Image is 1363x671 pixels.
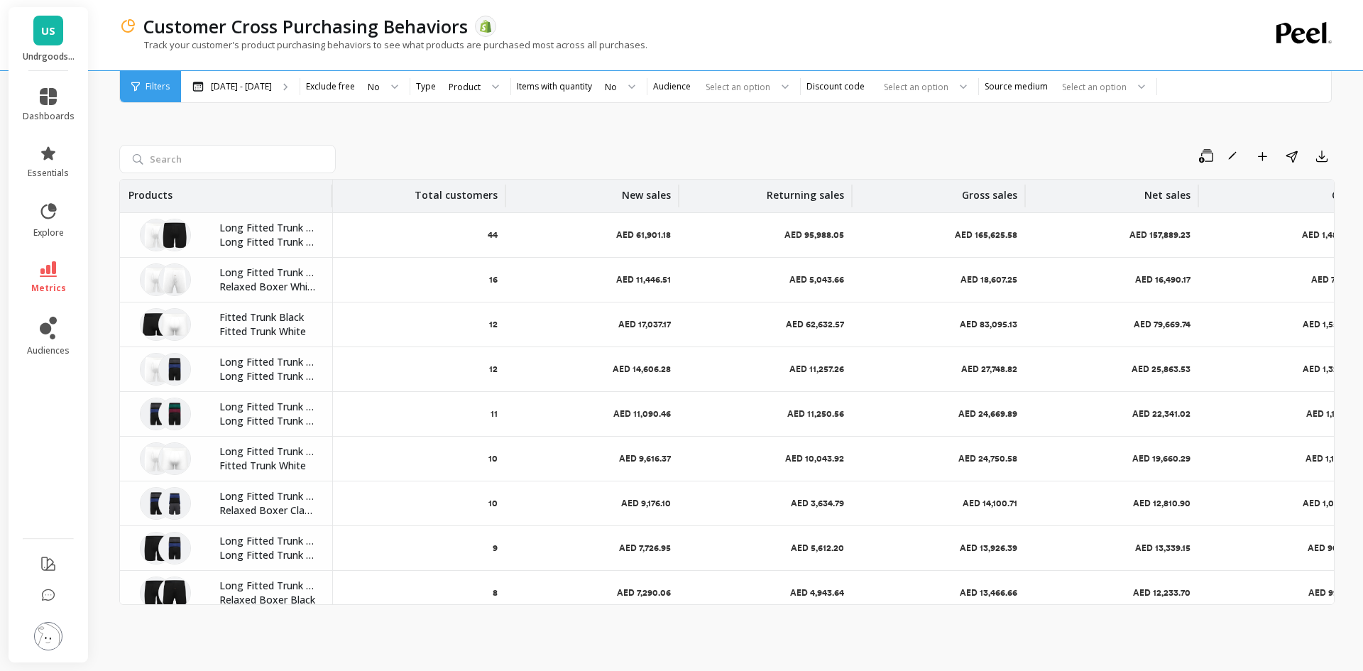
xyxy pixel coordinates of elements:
[158,219,191,251] img: NLFTBLK1_e72ef3f6-e346-4dfd-9529-989a45bc3c05.webp
[158,577,191,609] img: NRXBBLK1_0b2611aa-5579-4b9f-9850-e338d5c74d5b.webp
[158,487,191,520] img: 3NRXBCLASSIC.webp
[31,283,66,294] span: metrics
[1305,453,1358,464] p: AED 1,172.38
[140,263,173,296] img: NLFTWHT1.webp
[493,542,498,554] p: 9
[27,345,70,356] span: audiences
[146,81,170,92] span: Filters
[41,23,55,39] span: US
[158,308,191,341] img: NFTWHT1_f54bd678-3fc1-424f-8fc0-debbc30b3e58.webp
[1133,498,1190,509] p: AED 12,810.90
[128,180,173,202] p: Products
[219,324,315,339] p: Fitted Trunk White
[493,587,498,599] p: 8
[1302,229,1358,241] p: AED 1,486.09
[489,319,498,330] p: 12
[158,398,191,430] img: 3NLFTCLASSIC1.webp
[415,180,498,202] p: Total customers
[1308,587,1358,599] p: AED 993.88
[616,229,671,241] p: AED 61,901.18
[784,229,844,241] p: AED 95,988.05
[1308,542,1358,554] p: AED 904.23
[955,229,1017,241] p: AED 165,625.58
[1133,587,1190,599] p: AED 12,233.70
[140,353,173,386] img: NLFTWHT1.webp
[219,489,315,503] p: Long Fitted Trunk Classic
[119,145,336,173] input: Search
[622,180,671,202] p: New sales
[1144,180,1190,202] p: Net sales
[143,14,468,38] p: Customer Cross Purchasing Behaviors
[119,38,647,51] p: Track your customer's product purchasing behaviors to see what products are purchased most across...
[140,442,173,475] img: NLFTWHT1.webp
[28,168,69,179] span: essentials
[1303,319,1358,330] p: AED 1,552.32
[219,503,315,518] p: Relaxed Boxer Classic
[219,280,315,294] p: Relaxed Boxer White
[140,308,173,341] img: NFTBLK1.webp
[1132,364,1190,375] p: AED 25,863.53
[23,51,75,62] p: Undrgoods SAR
[789,364,844,375] p: AED 11,257.26
[219,459,315,473] p: Fitted Trunk White
[1332,180,1357,202] p: CLTV
[158,353,191,386] img: 3NLFTCLASSIC.webp
[1132,408,1190,420] p: AED 22,341.02
[219,444,315,459] p: Long Fitted Trunk White
[787,408,844,420] p: AED 11,250.56
[1306,408,1358,420] p: AED 1,114.48
[219,593,315,607] p: Relaxed Boxer Black
[517,81,592,92] label: Items with quantity
[1135,274,1190,285] p: AED 16,490.17
[119,18,136,35] img: header icon
[786,319,844,330] p: AED 62,632.57
[219,235,315,249] p: Long Fitted Trunk Black
[140,532,173,564] img: NLFTBLK1_e72ef3f6-e346-4dfd-9529-989a45bc3c05.webp
[219,400,315,414] p: Long Fitted Trunk Classic
[140,577,173,609] img: NLFTBLK1_e72ef3f6-e346-4dfd-9529-989a45bc3c05.webp
[416,81,436,92] label: Type
[960,542,1017,554] p: AED 13,926.39
[158,442,191,475] img: NFTWHT1_f54bd678-3fc1-424f-8fc0-debbc30b3e58.webp
[618,319,671,330] p: AED 17,037.17
[219,579,315,593] p: Long Fitted Trunk Black
[449,80,481,94] div: Product
[219,221,315,235] p: Long Fitted Trunk White
[219,414,315,428] p: Long Fitted Trunk Classic 1
[958,453,1017,464] p: AED 24,750.58
[488,453,498,464] p: 10
[140,219,173,251] img: NLFTWHT1.webp
[140,487,173,520] img: 3NLFTCLASSIC.webp
[616,274,671,285] p: AED 11,446.51
[619,453,671,464] p: AED 9,616.37
[789,274,844,285] p: AED 5,043.66
[489,274,498,285] p: 16
[791,542,844,554] p: AED 5,612.20
[767,180,844,202] p: Returning sales
[306,81,355,92] label: Exclude free
[1132,453,1190,464] p: AED 19,660.29
[1134,319,1190,330] p: AED 79,669.74
[23,111,75,122] span: dashboards
[790,587,844,599] p: AED 4,943.64
[488,498,498,509] p: 10
[219,369,315,383] p: Long Fitted Trunk Classic
[1311,274,1358,285] p: AED 777.23
[960,319,1017,330] p: AED 83,095.13
[958,408,1017,420] p: AED 24,669.89
[158,532,191,564] img: 3NLFTCLASSIC.webp
[1303,498,1358,509] p: AED 1,038.76
[785,453,844,464] p: AED 10,043.92
[219,548,315,562] p: Long Fitted Trunk Classic
[963,498,1017,509] p: AED 14,100.71
[617,587,671,599] p: AED 7,290.06
[489,364,498,375] p: 12
[1303,364,1358,375] p: AED 1,323.35
[791,498,844,509] p: AED 3,634.79
[211,81,272,92] p: [DATE] - [DATE]
[613,364,671,375] p: AED 14,606.28
[219,266,315,280] p: Long Fitted Trunk White
[962,180,1017,202] p: Gross sales
[33,227,64,239] span: explore
[1135,542,1190,554] p: AED 13,339.15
